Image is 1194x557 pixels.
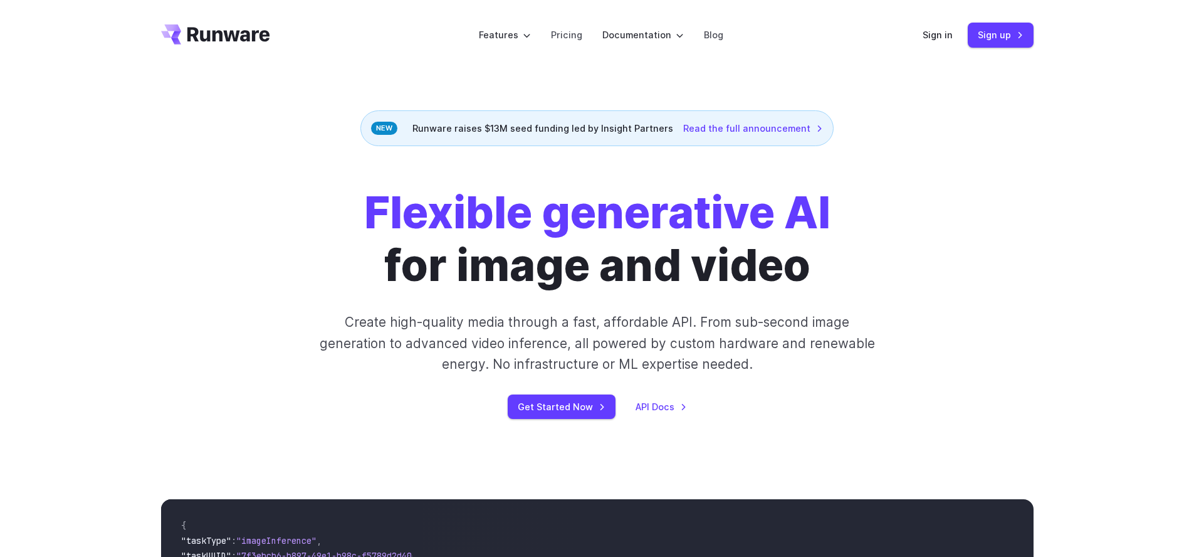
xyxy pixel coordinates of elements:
a: Blog [704,28,723,42]
a: Sign up [968,23,1034,47]
a: API Docs [636,400,687,414]
span: "taskType" [181,535,231,546]
h1: for image and video [364,186,830,292]
a: Pricing [551,28,582,42]
a: Go to / [161,24,270,45]
p: Create high-quality media through a fast, affordable API. From sub-second image generation to adv... [318,312,876,374]
a: Get Started Now [508,395,615,419]
span: "imageInference" [236,535,317,546]
span: { [181,520,186,531]
a: Read the full announcement [683,121,823,135]
span: , [317,535,322,546]
div: Runware raises $13M seed funding led by Insight Partners [360,110,834,146]
strong: Flexible generative AI [364,186,830,239]
span: : [231,535,236,546]
a: Sign in [923,28,953,42]
label: Features [479,28,531,42]
label: Documentation [602,28,684,42]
